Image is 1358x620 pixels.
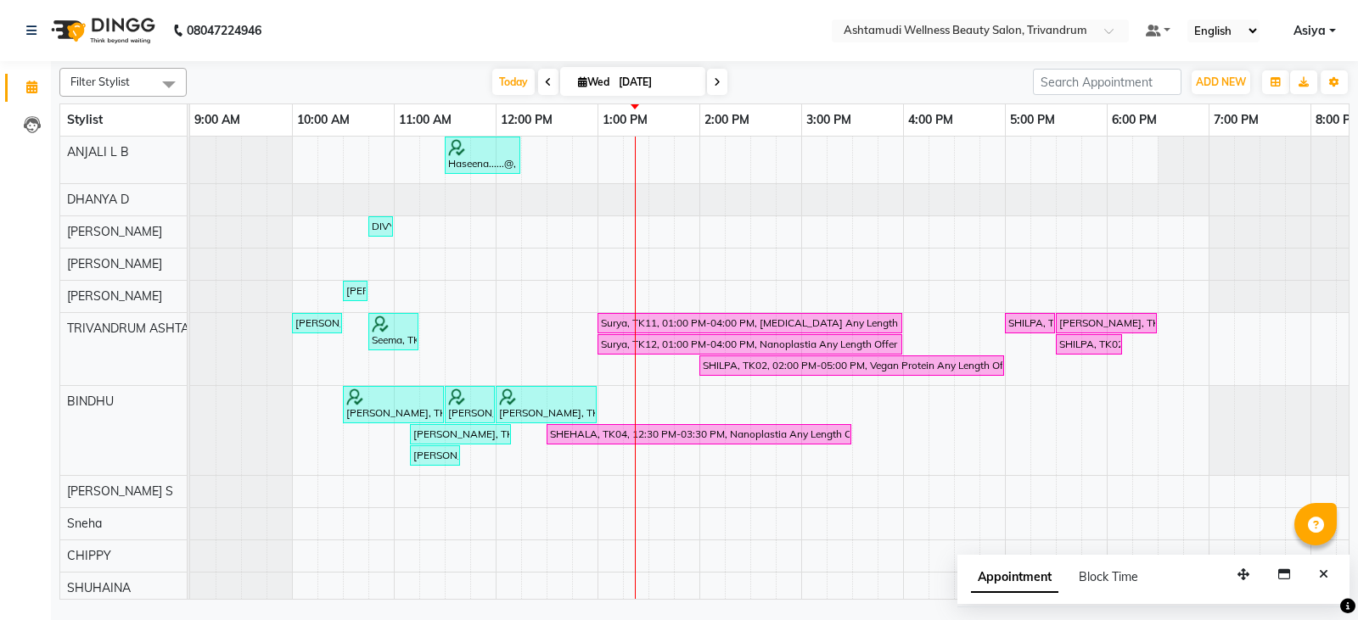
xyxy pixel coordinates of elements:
div: DIVYA, TK07, 10:45 AM-11:00 AM, Eyebrows Threading [370,219,391,234]
span: Block Time [1079,569,1138,584]
a: 10:00 AM [293,108,354,132]
input: Search Appointment [1033,69,1181,95]
b: 08047224946 [187,7,261,54]
span: Stylist [67,112,103,127]
iframe: chat widget [1287,552,1341,603]
span: ADD NEW [1196,75,1246,88]
div: [PERSON_NAME], TK10, 11:30 AM-12:00 PM, Normal Hair Cut [446,388,493,421]
span: Wed [574,75,614,88]
span: CHIPPY [67,548,111,563]
span: Appointment [971,562,1058,593]
div: Surya, TK11, 01:00 PM-04:00 PM, [MEDICAL_DATA] Any Length Offer [599,316,901,331]
span: Asiya [1293,22,1326,40]
div: [PERSON_NAME], TK03, 11:10 AM-11:40 AM, Under Arm Waxing [412,448,458,463]
div: SHILPA, TK02, 02:00 PM-05:00 PM, Vegan Protein Any Length Offer [701,358,1002,373]
a: 2:00 PM [700,108,754,132]
div: Haseena......@, TK09, 11:30 AM-12:15 PM, Ironing [446,139,519,171]
a: 4:00 PM [904,108,957,132]
span: [PERSON_NAME] S [67,483,173,499]
div: SHILPA, TK02, 05:30 PM-06:10 PM, Highlighting (Per Streaks) [1058,337,1120,352]
div: [PERSON_NAME], TK01, 05:30 PM-06:30 PM, Layer Cut [1058,316,1155,331]
span: ANJALI L B [67,144,129,159]
a: 1:00 PM [598,108,652,132]
div: [PERSON_NAME], TK03, 11:10 AM-12:10 PM, Normal Cleanup [412,427,509,442]
span: TRIVANDRUM ASHTAMUDI [67,321,220,336]
a: 6:00 PM [1108,108,1161,132]
span: Today [492,69,535,95]
span: [PERSON_NAME] [67,256,162,271]
a: 7:00 PM [1209,108,1263,132]
div: SHEHALA, TK04, 12:30 PM-03:30 PM, Nanoplastia Any Length Offer [548,427,850,442]
a: 12:00 PM [497,108,557,132]
div: [PERSON_NAME], TK06, 10:30 AM-10:45 AM, Eyebrows Threading [345,283,366,299]
a: 3:00 PM [802,108,856,132]
img: logo [43,7,160,54]
span: [PERSON_NAME] [67,224,162,239]
button: ADD NEW [1192,70,1250,94]
input: 2025-09-03 [614,70,699,95]
div: [PERSON_NAME], TK05, 10:00 AM-10:30 AM, Make Up -1 [294,316,340,331]
a: 9:00 AM [190,108,244,132]
div: Seema, TK08, 10:45 AM-11:15 AM, [PERSON_NAME] [370,316,417,348]
div: Surya, TK12, 01:00 PM-04:00 PM, Nanoplastia Any Length Offer [599,337,901,352]
div: [PERSON_NAME], TK10, 10:30 AM-11:30 AM, Keratin Spa [345,388,442,421]
div: SHILPA, TK02, 05:00 PM-05:30 PM, Normal Hair Cut [1007,316,1053,331]
span: DHANYA D [67,192,129,207]
a: 11:00 AM [395,108,456,132]
div: [PERSON_NAME], TK10, 12:00 PM-01:00 PM, Hair Cut With Fringes [497,388,595,421]
span: Filter Stylist [70,75,130,88]
span: [PERSON_NAME] [67,288,162,304]
span: SHUHAINA [67,580,131,595]
span: Sneha [67,516,102,531]
span: BINDHU [67,394,114,409]
a: 5:00 PM [1006,108,1059,132]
